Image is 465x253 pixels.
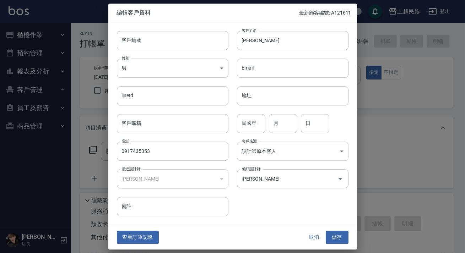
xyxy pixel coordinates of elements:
[242,166,260,171] label: 偏好設計師
[122,138,129,144] label: 電話
[303,231,326,244] button: 取消
[326,231,348,244] button: 儲存
[299,9,351,17] p: 最新顧客編號: A121611
[335,173,346,185] button: Open
[122,55,129,61] label: 性別
[117,9,299,16] span: 編輯客戶資料
[117,231,159,244] button: 查看訂單記錄
[122,166,140,171] label: 最近設計師
[117,59,228,78] div: 男
[242,28,257,33] label: 客戶姓名
[117,169,228,188] div: [PERSON_NAME]
[242,138,257,144] label: 客戶來源
[237,142,348,161] div: 設計師原本客人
